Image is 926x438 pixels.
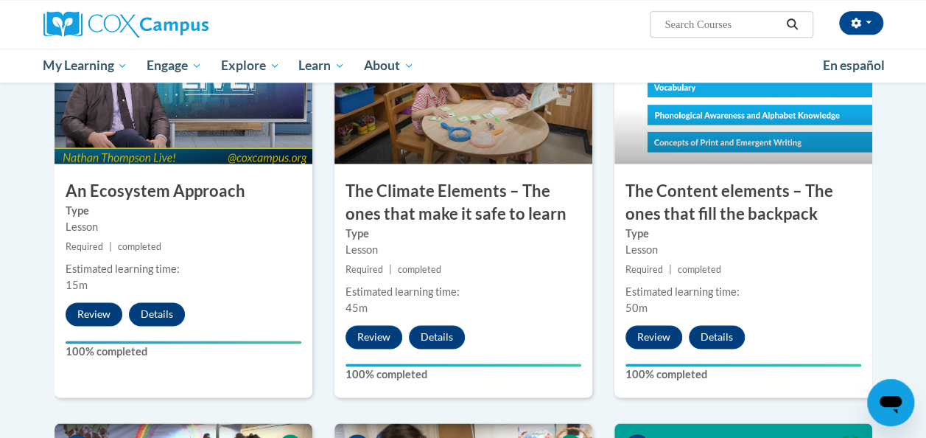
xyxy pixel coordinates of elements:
[346,364,581,366] div: Your progress
[129,302,185,326] button: Details
[66,344,301,360] label: 100% completed
[398,264,441,275] span: completed
[346,325,402,349] button: Review
[147,57,202,74] span: Engage
[346,242,581,258] div: Lesson
[364,57,414,74] span: About
[625,366,861,383] label: 100% completed
[334,180,592,226] h3: The Climate Elements – The ones that make it safe to learn
[625,226,861,242] label: Type
[689,325,745,349] button: Details
[781,15,803,33] button: Search
[625,264,663,275] span: Required
[66,203,301,219] label: Type
[409,325,465,349] button: Details
[354,49,424,83] a: About
[614,180,872,226] h3: The Content elements – The ones that fill the backpack
[109,241,112,252] span: |
[66,302,122,326] button: Review
[614,16,872,164] img: Course Image
[289,49,354,83] a: Learn
[663,15,781,33] input: Search Courses
[813,50,894,81] a: En español
[43,11,309,38] a: Cox Campus
[66,261,301,277] div: Estimated learning time:
[346,226,581,242] label: Type
[211,49,290,83] a: Explore
[34,49,138,83] a: My Learning
[55,180,312,203] h3: An Ecosystem Approach
[625,325,682,349] button: Review
[625,242,861,258] div: Lesson
[823,58,885,73] span: En español
[334,16,592,164] img: Course Image
[221,57,280,74] span: Explore
[66,341,301,344] div: Your progress
[43,57,127,74] span: My Learning
[66,279,88,291] span: 15m
[66,219,301,235] div: Lesson
[137,49,211,83] a: Engage
[346,302,368,314] span: 45m
[625,364,861,366] div: Your progress
[55,16,312,164] img: Course Image
[346,366,581,383] label: 100% completed
[32,49,894,83] div: Main menu
[66,241,103,252] span: Required
[346,264,383,275] span: Required
[839,11,883,35] button: Account Settings
[625,284,861,300] div: Estimated learning time:
[118,241,161,252] span: completed
[43,11,208,38] img: Cox Campus
[669,264,672,275] span: |
[678,264,721,275] span: completed
[625,302,648,314] span: 50m
[346,284,581,300] div: Estimated learning time:
[867,379,914,426] iframe: Button to launch messaging window
[389,264,392,275] span: |
[298,57,345,74] span: Learn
